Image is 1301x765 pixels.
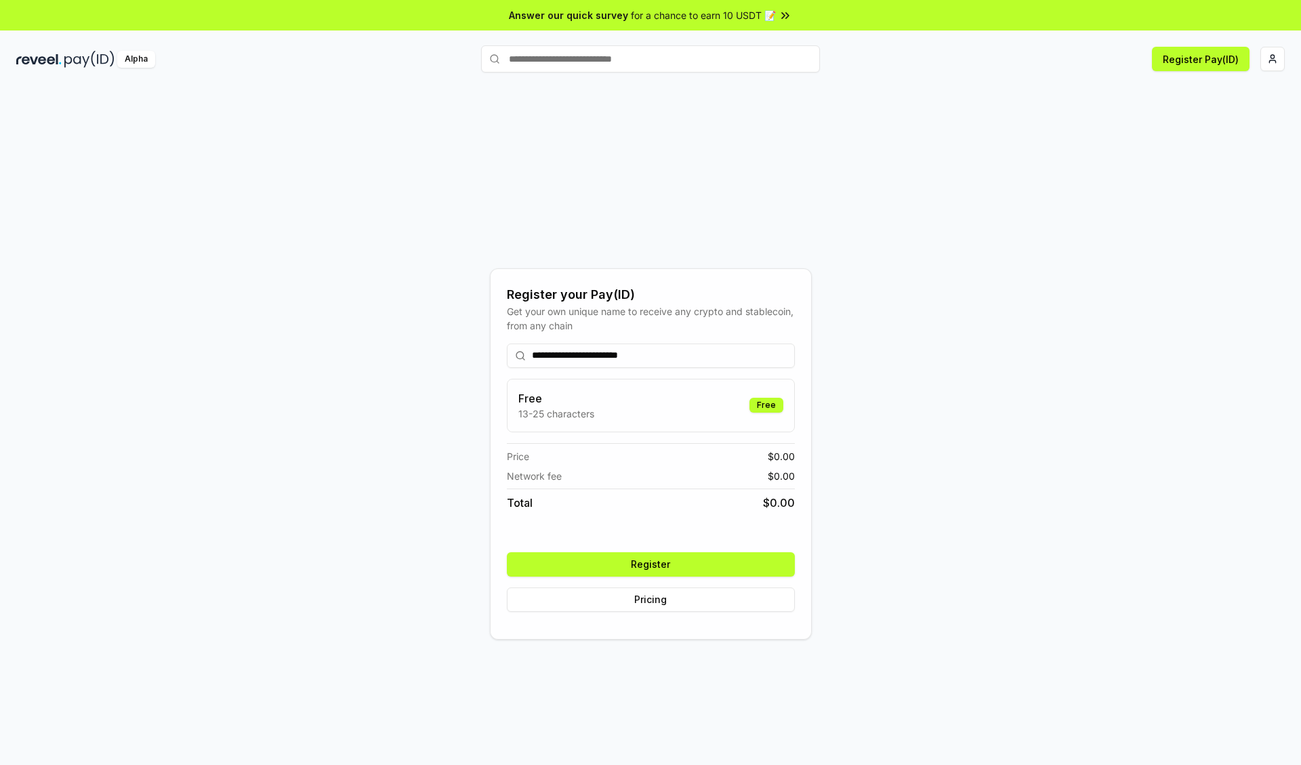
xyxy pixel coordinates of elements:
[507,449,529,463] span: Price
[117,51,155,68] div: Alpha
[507,587,795,612] button: Pricing
[509,8,628,22] span: Answer our quick survey
[507,552,795,577] button: Register
[749,398,783,413] div: Free
[507,469,562,483] span: Network fee
[768,469,795,483] span: $ 0.00
[16,51,62,68] img: reveel_dark
[64,51,115,68] img: pay_id
[507,304,795,333] div: Get your own unique name to receive any crypto and stablecoin, from any chain
[763,495,795,511] span: $ 0.00
[631,8,776,22] span: for a chance to earn 10 USDT 📝
[518,390,594,407] h3: Free
[507,495,533,511] span: Total
[1152,47,1250,71] button: Register Pay(ID)
[507,285,795,304] div: Register your Pay(ID)
[518,407,594,421] p: 13-25 characters
[768,449,795,463] span: $ 0.00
